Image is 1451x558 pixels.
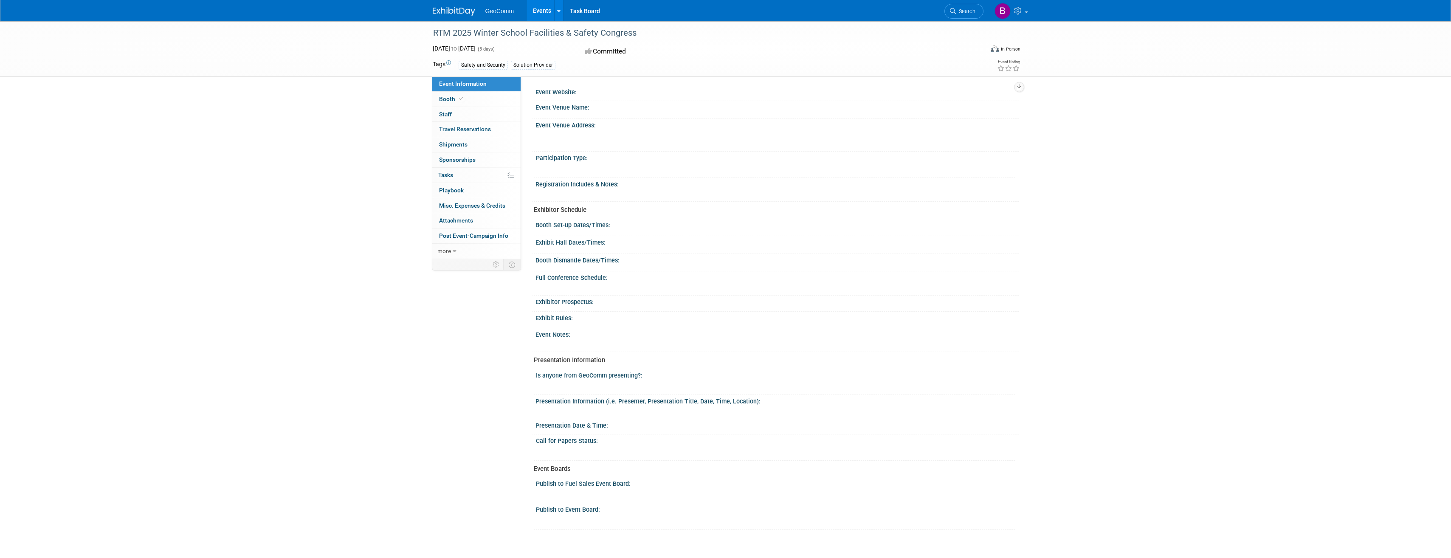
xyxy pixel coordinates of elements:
span: Booth [439,96,465,102]
a: Attachments [432,213,521,228]
a: Search [944,4,983,19]
td: Personalize Event Tab Strip [489,259,504,270]
div: Presentation Information [534,356,1012,365]
div: Committed [583,44,770,59]
span: to [450,45,458,52]
span: Staff [439,111,452,118]
span: Post Event-Campaign Info [439,232,508,239]
a: Shipments [432,137,521,152]
span: more [437,248,451,254]
span: Playbook [439,187,464,194]
div: Exhibit Rules: [535,312,1019,322]
img: Format-Inperson.png [991,45,999,52]
img: ExhibitDay [433,7,475,16]
i: Booth reservation complete [459,96,463,101]
span: Travel Reservations [439,126,491,132]
a: Sponsorships [432,152,521,167]
div: RTM 2025 Winter School Facilities & Safety Congress [430,25,971,41]
div: Full Conference Schedule: [535,271,1019,282]
div: Safety and Security [459,61,508,70]
div: In-Person [1000,46,1020,52]
a: Playbook [432,183,521,198]
span: Search [956,8,975,14]
div: Participation Type: [536,152,1015,162]
a: Staff [432,107,521,122]
span: Tasks [438,172,453,178]
span: (3 days) [477,46,495,52]
div: Event Notes: [535,328,1019,339]
span: Shipments [439,141,468,148]
div: Registration Includes & Notes: [535,178,1019,189]
a: Booth [432,92,521,107]
div: Presentation Date & Time: [535,419,1019,430]
td: Toggle Event Tabs [503,259,521,270]
span: [DATE] [DATE] [433,45,476,52]
div: Booth Dismantle Dates/Times: [535,254,1019,265]
div: Event Venue Name: [535,101,1019,112]
a: more [432,244,521,259]
div: Exhibitor Schedule [534,206,1012,214]
div: Publish to Event Board: [536,503,1015,514]
span: Sponsorships [439,156,476,163]
span: Misc. Expenses & Credits [439,202,505,209]
img: Bill McCullough [995,3,1011,19]
div: Solution Provider [511,61,555,70]
div: Event Format [933,44,1021,57]
span: GeoComm [485,8,514,14]
div: Event Website: [535,86,1019,96]
div: Call for Papers Status: [536,434,1015,445]
a: Travel Reservations [432,122,521,137]
div: Booth Set-up Dates/Times: [535,219,1019,229]
td: Tags [433,60,451,70]
div: Publish to Fuel Sales Event Board: [536,477,1015,488]
div: Presentation Information (i.e. Presenter, Presentation Title, Date, Time, Location): [535,395,1019,406]
div: Is anyone from GeoComm presenting?: [536,369,1015,380]
a: Event Information [432,76,521,91]
a: Post Event-Campaign Info [432,228,521,243]
a: Misc. Expenses & Credits [432,198,521,213]
span: Event Information [439,80,487,87]
div: Event Venue Address: [535,119,1019,130]
a: Tasks [432,168,521,183]
div: Exhibitor Prospectus: [535,296,1019,306]
div: Exhibit Hall Dates/Times: [535,236,1019,247]
div: Event Boards [534,465,1012,473]
span: Attachments [439,217,473,224]
div: Event Rating [997,60,1020,64]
